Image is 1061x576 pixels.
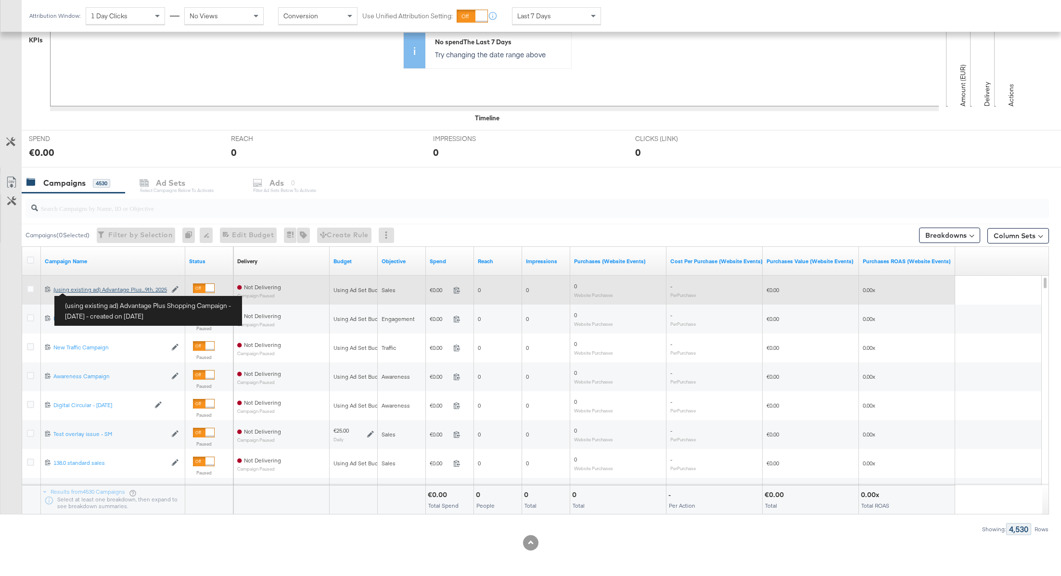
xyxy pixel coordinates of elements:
[382,431,396,438] span: Sales
[53,430,166,438] a: Test overlay issue - SM
[767,315,779,322] span: €0.00
[863,402,875,409] span: 0.00x
[478,402,481,409] span: 0
[333,373,387,381] div: Using Ad Set Budget
[244,399,281,406] span: Not Delivering
[333,344,387,352] div: Using Ad Set Budget
[1034,526,1049,533] div: Rows
[333,286,387,294] div: Using Ad Set Budget
[478,257,518,265] a: The number of people your ad was served to.
[574,321,613,327] sub: Website Purchases
[231,134,303,143] span: REACH
[382,286,396,294] span: Sales
[670,398,672,405] span: -
[362,12,453,21] label: Use Unified Attribution Setting:
[435,38,566,47] div: No spend The Last 7 Days
[93,179,110,188] div: 4530
[574,340,577,347] span: 0
[333,427,349,435] div: €25.00
[237,322,281,327] sub: Campaign Paused
[526,373,529,380] span: 0
[863,315,875,322] span: 0.00x
[53,286,166,294] a: (using existing ad) Advantage Plus...9th, 2025
[433,134,505,143] span: IMPRESSIONS
[43,178,86,189] div: Campaigns
[193,441,215,447] label: Paused
[767,431,779,438] span: €0.00
[526,460,529,467] span: 0
[526,344,529,351] span: 0
[244,341,281,348] span: Not Delivering
[333,460,387,467] div: Using Ad Set Budget
[428,490,450,499] div: €0.00
[53,344,166,352] a: New Traffic Campaign
[193,354,215,360] label: Paused
[526,257,566,265] a: The number of times your ad was served. On mobile apps an ad is counted as served the first time ...
[526,402,529,409] span: 0
[193,470,215,476] label: Paused
[669,502,695,509] span: Per Action
[670,340,672,347] span: -
[670,436,696,442] sub: Per Purchase
[478,315,481,322] span: 0
[430,315,449,322] span: €0.00
[635,145,641,159] div: 0
[333,436,344,442] sub: Daily
[333,315,387,323] div: Using Ad Set Budget
[767,460,779,467] span: €0.00
[237,409,281,414] sub: Campaign Paused
[382,460,396,467] span: Sales
[382,344,396,351] span: Traffic
[237,466,281,472] sub: Campaign Paused
[574,369,577,376] span: 0
[574,456,577,463] span: 0
[193,383,215,389] label: Paused
[765,490,787,499] div: €0.00
[767,344,779,351] span: €0.00
[237,351,281,356] sub: Campaign Paused
[189,257,230,265] a: Shows the current state of your Ad Campaign.
[767,373,779,380] span: €0.00
[476,502,495,509] span: People
[670,350,696,356] sub: Per Purchase
[670,369,672,376] span: -
[478,431,481,438] span: 0
[574,282,577,290] span: 0
[430,431,449,438] span: €0.00
[863,344,875,351] span: 0.00x
[430,344,449,351] span: €0.00
[53,401,150,409] div: Digital Circular - [DATE]
[193,412,215,418] label: Paused
[244,428,281,435] span: Not Delivering
[244,457,281,464] span: Not Delivering
[45,257,181,265] a: Your campaign name.
[435,50,566,59] p: Try changing the date range above
[573,502,585,509] span: Total
[572,490,579,499] div: 0
[26,231,89,240] div: Campaigns ( 0 Selected)
[237,437,281,443] sub: Campaign Paused
[53,459,166,467] a: 138.0 standard sales
[237,380,281,385] sub: Campaign Paused
[237,293,281,298] sub: Campaign Paused
[982,526,1006,533] div: Showing:
[574,379,613,384] sub: Website Purchases
[574,436,613,442] sub: Website Purchases
[574,427,577,434] span: 0
[670,257,763,265] a: The average cost for each purchase tracked by your Custom Audience pixel on your website after pe...
[231,145,237,159] div: 0
[670,456,672,463] span: -
[53,315,166,322] div: New Engagement Campaign
[1006,523,1031,535] div: 4,530
[244,370,281,377] span: Not Delivering
[476,490,483,499] div: 0
[861,502,889,509] span: Total ROAS
[574,465,613,471] sub: Website Purchases
[670,311,672,319] span: -
[91,12,128,20] span: 1 Day Clicks
[29,145,54,159] div: €0.00
[193,296,215,303] label: Paused
[244,283,281,291] span: Not Delivering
